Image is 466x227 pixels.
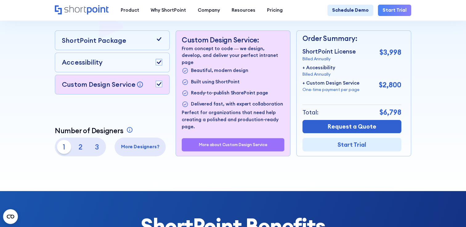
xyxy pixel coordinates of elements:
[302,71,335,78] p: Billed Annually
[117,143,164,150] p: More Designers?
[120,7,139,14] div: Product
[90,140,103,154] p: 3
[191,101,283,108] p: Delivered fast, with expert collaboration
[302,64,335,71] p: + Accessibility
[302,47,356,56] p: ShortPoint License
[379,47,401,58] p: $3,998
[199,142,267,147] a: More about Custom Design Service
[378,5,411,16] a: Start Trial
[302,80,359,87] p: + Custom Design Service
[191,67,248,75] p: Beautiful, modern design
[55,126,135,135] a: Number of Designers
[62,80,135,89] p: Custom Design Service
[115,5,145,16] a: Product
[182,45,284,66] p: From concept to code — we design, develop, and deliver your perfect intranet page
[302,56,356,62] p: Billed Annually
[302,33,401,44] p: Order Summary:
[62,58,102,67] p: Accessibility
[55,5,109,15] a: Home
[191,90,268,97] p: Ready-to-publish SharePoint page
[379,80,401,90] p: $2,800
[302,120,401,133] a: Request a Quote
[302,108,318,117] p: Total:
[192,5,226,16] a: Company
[55,126,124,135] p: Number of Designers
[302,138,401,151] a: Start Trial
[145,5,192,16] a: Why ShortPoint
[3,209,18,224] button: Open CMP widget
[226,5,261,16] a: Resources
[182,36,284,44] p: Custom Design Service:
[182,109,284,130] p: Perfect for organizations that need help creating a polished and production-ready page.
[379,107,401,117] p: $6,798
[198,7,220,14] div: Company
[302,87,359,93] p: One-time payment per page
[57,140,71,154] p: 1
[267,7,283,14] div: Pricing
[435,197,466,227] iframe: Chat Widget
[435,197,466,227] div: Widget chat
[232,7,255,14] div: Resources
[261,5,289,16] a: Pricing
[62,36,126,46] p: ShortPoint Package
[327,5,373,16] a: Schedule Demo
[73,140,87,154] p: 2
[191,78,240,86] p: Built using ShortPoint
[151,7,186,14] div: Why ShortPoint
